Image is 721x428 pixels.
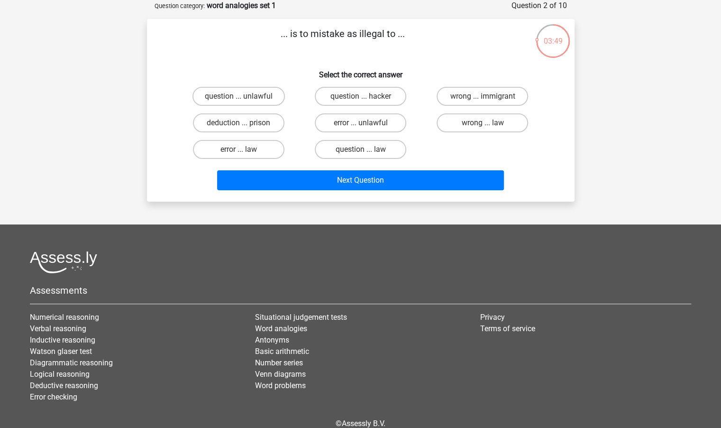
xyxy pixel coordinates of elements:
[30,251,97,273] img: Assessly logo
[255,335,289,344] a: Antonyms
[255,347,309,356] a: Basic arithmetic
[30,370,90,379] a: Logical reasoning
[30,358,113,367] a: Diagrammatic reasoning
[30,392,77,401] a: Error checking
[30,324,86,333] a: Verbal reasoning
[437,87,528,106] label: wrong ... immigrant
[255,381,306,390] a: Word problems
[255,358,303,367] a: Number series
[217,170,504,190] button: Next Question
[30,381,98,390] a: Deductive reasoning
[193,113,284,132] label: deduction ... prison
[162,63,559,79] h6: Select the correct answer
[315,113,406,132] label: error ... unlawful
[255,324,307,333] a: Word analogies
[30,285,691,296] h5: Assessments
[480,324,535,333] a: Terms of service
[255,370,306,379] a: Venn diagrams
[480,313,505,322] a: Privacy
[255,313,347,322] a: Situational judgement tests
[155,2,205,9] small: Question category:
[315,87,406,106] label: question ... hacker
[193,140,284,159] label: error ... law
[30,335,95,344] a: Inductive reasoning
[437,113,528,132] label: wrong ... law
[207,1,276,10] strong: word analogies set 1
[30,347,92,356] a: Watson glaser test
[162,27,524,55] p: ... is to mistake as illegal to ...
[192,87,285,106] label: question ... unlawful
[315,140,406,159] label: question ... law
[30,313,99,322] a: Numerical reasoning
[535,23,571,47] div: 03:49
[342,419,385,428] a: Assessly B.V.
